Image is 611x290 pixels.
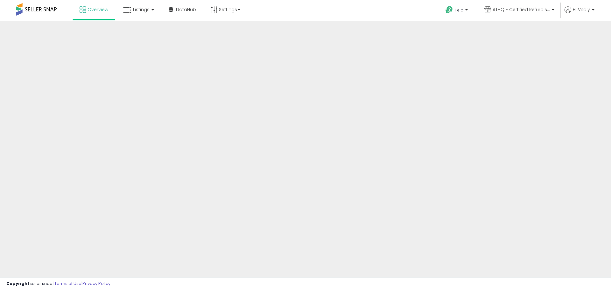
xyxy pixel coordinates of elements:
[6,280,30,286] strong: Copyright
[82,280,110,286] a: Privacy Policy
[493,6,550,13] span: ATHQ - Certified Refurbished
[455,7,463,13] span: Help
[176,6,196,13] span: DataHub
[133,6,150,13] span: Listings
[440,1,474,21] a: Help
[6,281,110,287] div: seller snap | |
[54,280,81,286] a: Terms of Use
[445,6,453,14] i: Get Help
[88,6,108,13] span: Overview
[573,6,590,13] span: Hi Vitaly
[565,6,594,21] a: Hi Vitaly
